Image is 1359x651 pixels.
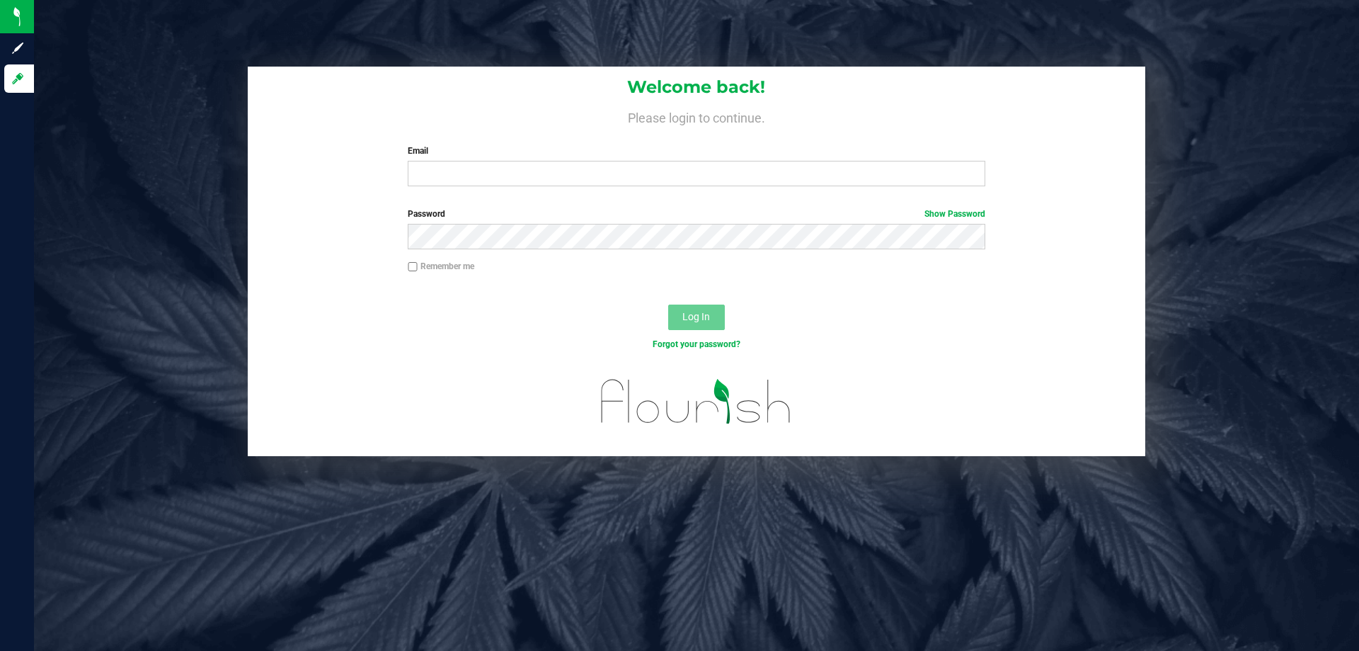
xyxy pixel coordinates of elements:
[408,145,985,157] label: Email
[924,209,985,219] a: Show Password
[682,311,710,322] span: Log In
[248,78,1145,96] h1: Welcome back!
[408,262,418,272] input: Remember me
[408,260,474,273] label: Remember me
[408,209,445,219] span: Password
[248,108,1145,125] h4: Please login to continue.
[11,41,25,55] inline-svg: Sign up
[653,339,740,349] a: Forgot your password?
[584,366,808,438] img: flourish_logo.svg
[11,72,25,86] inline-svg: Log in
[668,305,725,330] button: Log In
